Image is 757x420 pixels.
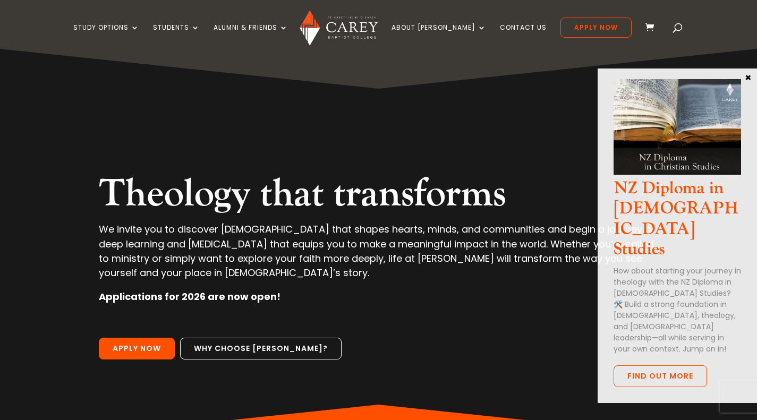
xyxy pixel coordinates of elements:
a: Apply Now [99,338,175,360]
a: Contact Us [500,24,547,49]
a: Students [153,24,200,49]
h3: NZ Diploma in [DEMOGRAPHIC_DATA] Studies [614,178,741,265]
img: Carey Baptist College [300,10,378,46]
button: Close [743,72,753,82]
a: FInd out more [614,365,707,388]
h2: Theology that transforms [99,171,658,222]
img: NZ Dip [614,79,741,175]
a: NZ Dip [614,166,741,178]
a: Apply Now [560,18,632,38]
a: Why choose [PERSON_NAME]? [180,338,342,360]
strong: Applications for 2026 are now open! [99,290,280,303]
a: About [PERSON_NAME] [392,24,486,49]
p: How about starting your journey in theology with the NZ Diploma in [DEMOGRAPHIC_DATA] Studies? 🛠️... [614,265,741,355]
a: Study Options [73,24,139,49]
p: We invite you to discover [DEMOGRAPHIC_DATA] that shapes hearts, minds, and communities and begin... [99,222,658,289]
a: Alumni & Friends [214,24,288,49]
